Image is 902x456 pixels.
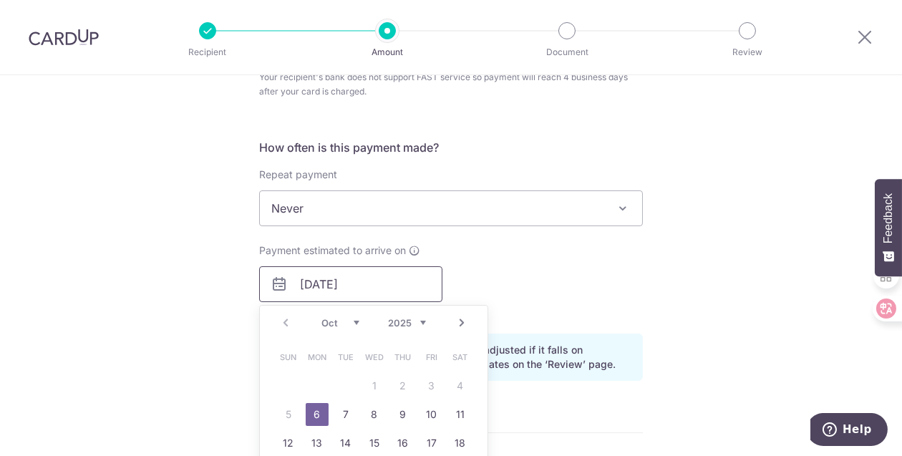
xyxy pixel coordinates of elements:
[306,346,329,369] span: Monday
[810,413,888,449] iframe: Opens a widget where you can find more information
[420,346,443,369] span: Friday
[514,45,620,59] p: Document
[882,193,895,243] span: Feedback
[306,403,329,426] a: 6
[334,45,440,59] p: Amount
[306,432,329,455] a: 13
[277,346,300,369] span: Sunday
[277,432,300,455] a: 12
[259,266,442,302] input: DD / MM / YYYY
[449,432,472,455] a: 18
[259,139,643,156] h5: How often is this payment made?
[449,346,472,369] span: Saturday
[420,403,443,426] a: 10
[392,346,414,369] span: Thursday
[259,70,643,99] div: Your recipient's bank does not support FAST service so payment will reach 4 business days after y...
[334,432,357,455] a: 14
[259,243,406,258] span: Payment estimated to arrive on
[875,179,902,276] button: Feedback - Show survey
[363,403,386,426] a: 8
[155,45,261,59] p: Recipient
[259,168,337,182] label: Repeat payment
[260,191,642,225] span: Never
[694,45,800,59] p: Review
[259,190,643,226] span: Never
[392,432,414,455] a: 16
[363,432,386,455] a: 15
[334,346,357,369] span: Tuesday
[449,403,472,426] a: 11
[334,403,357,426] a: 7
[363,346,386,369] span: Wednesday
[29,29,99,46] img: CardUp
[453,314,470,331] a: Next
[392,403,414,426] a: 9
[420,432,443,455] a: 17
